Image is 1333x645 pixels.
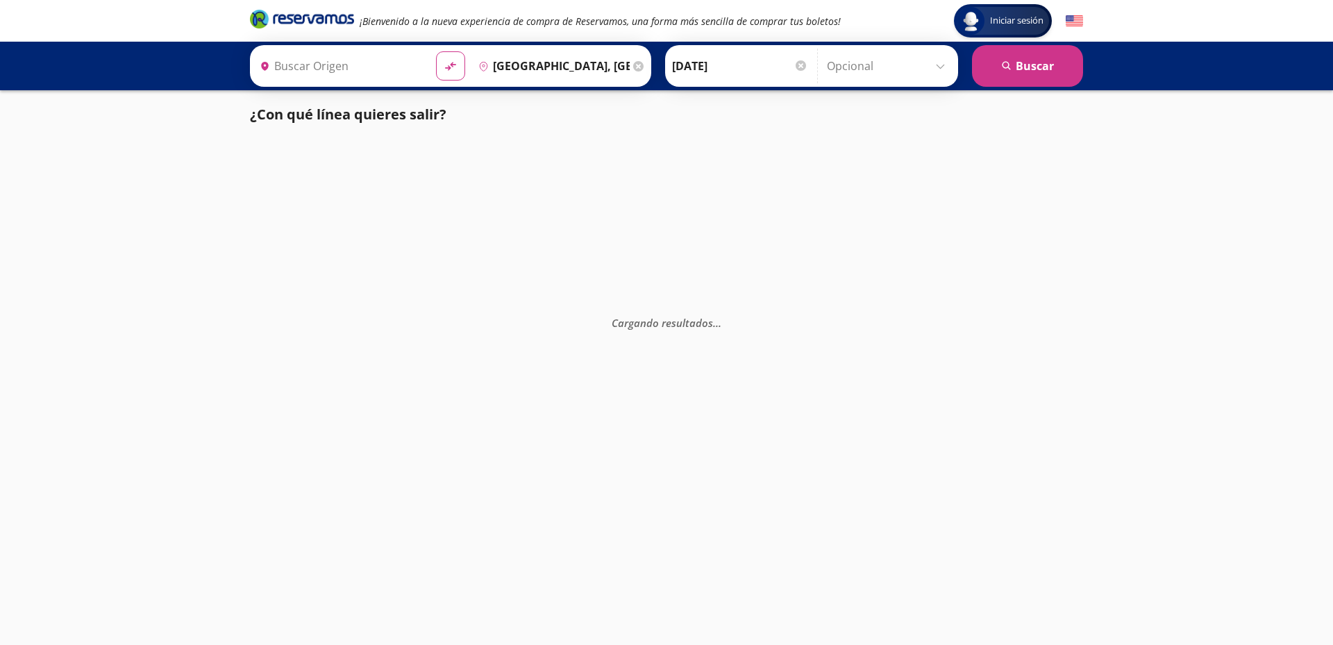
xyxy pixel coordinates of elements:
[984,14,1049,28] span: Iniciar sesión
[250,104,446,125] p: ¿Con qué línea quieres salir?
[972,45,1083,87] button: Buscar
[719,315,721,329] span: .
[250,8,354,33] a: Brand Logo
[716,315,719,329] span: .
[672,49,808,83] input: Elegir Fecha
[1066,12,1083,30] button: English
[827,49,951,83] input: Opcional
[250,8,354,29] i: Brand Logo
[254,49,425,83] input: Buscar Origen
[612,315,721,329] em: Cargando resultados
[473,49,630,83] input: Buscar Destino
[713,315,716,329] span: .
[360,15,841,28] em: ¡Bienvenido a la nueva experiencia de compra de Reservamos, una forma más sencilla de comprar tus...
